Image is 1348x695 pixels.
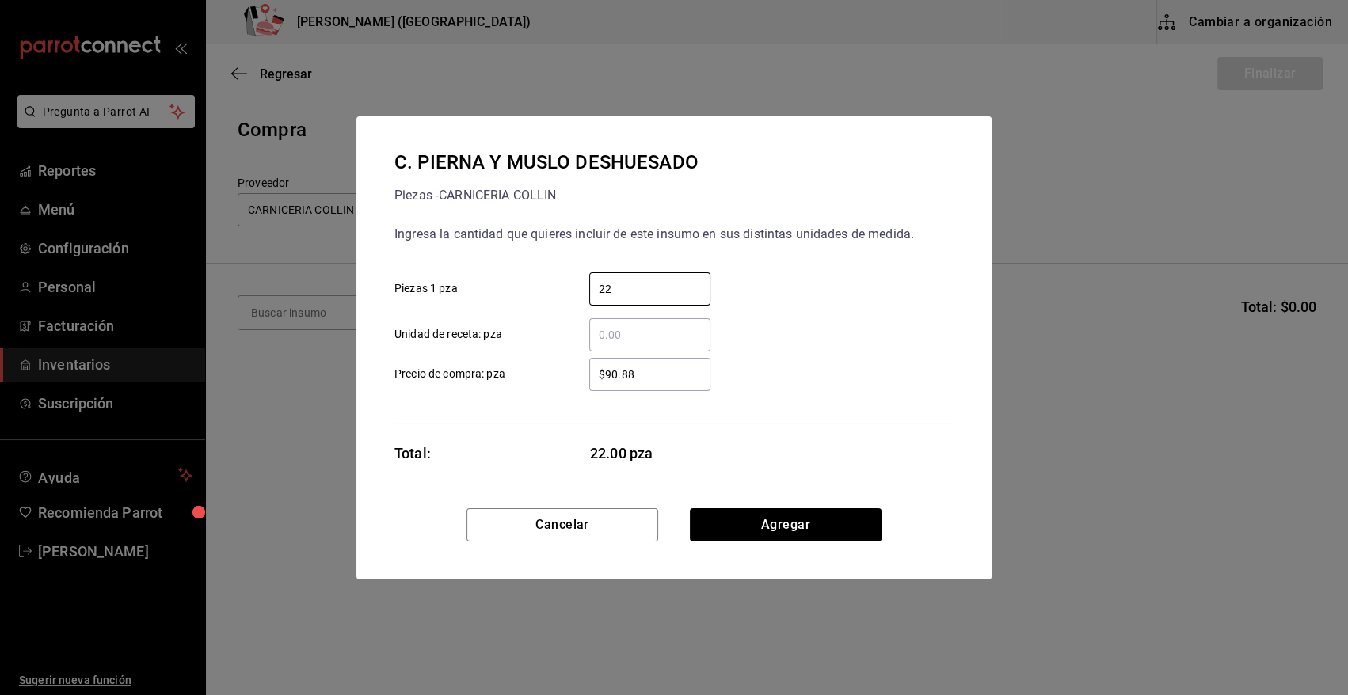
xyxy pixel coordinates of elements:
[589,365,710,384] input: Precio de compra: pza
[394,326,502,343] span: Unidad de receta: pza
[394,366,505,382] span: Precio de compra: pza
[690,508,882,541] button: Agregar
[394,183,699,208] div: Piezas - CARNICERIA COLLIN
[394,280,458,297] span: Piezas 1 pza
[590,442,711,464] span: 22.00 pza
[394,148,699,177] div: C. PIERNA Y MUSLO DESHUESADO
[466,508,658,541] button: Cancelar
[589,279,710,298] input: Piezas 1 pza
[589,325,710,344] input: Unidad de receta: pza
[394,442,431,464] div: Total:
[394,222,954,247] div: Ingresa la cantidad que quieres incluir de este insumo en sus distintas unidades de medida.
